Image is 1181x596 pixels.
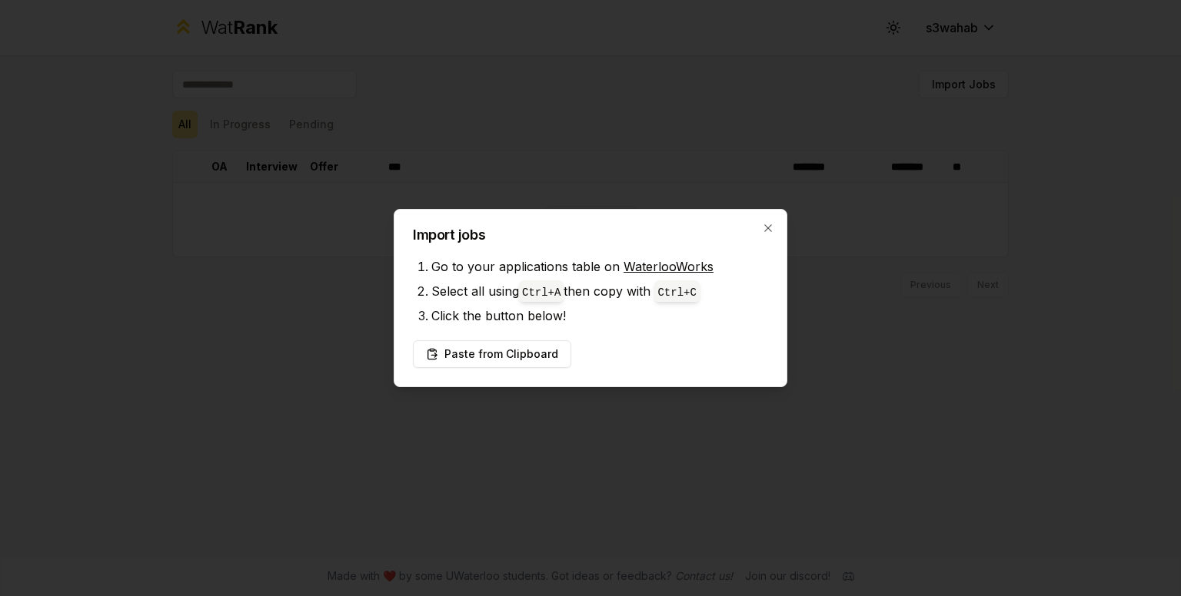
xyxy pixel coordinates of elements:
[431,279,768,303] li: Select all using then copy with
[431,254,768,279] li: Go to your applications table on
[431,303,768,328] li: Click the button below!
[413,228,768,242] h2: Import jobs
[413,340,571,368] button: Paste from Clipboard
[624,259,714,274] a: WaterlooWorks
[657,286,696,299] code: Ctrl+ C
[522,286,561,299] code: Ctrl+ A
